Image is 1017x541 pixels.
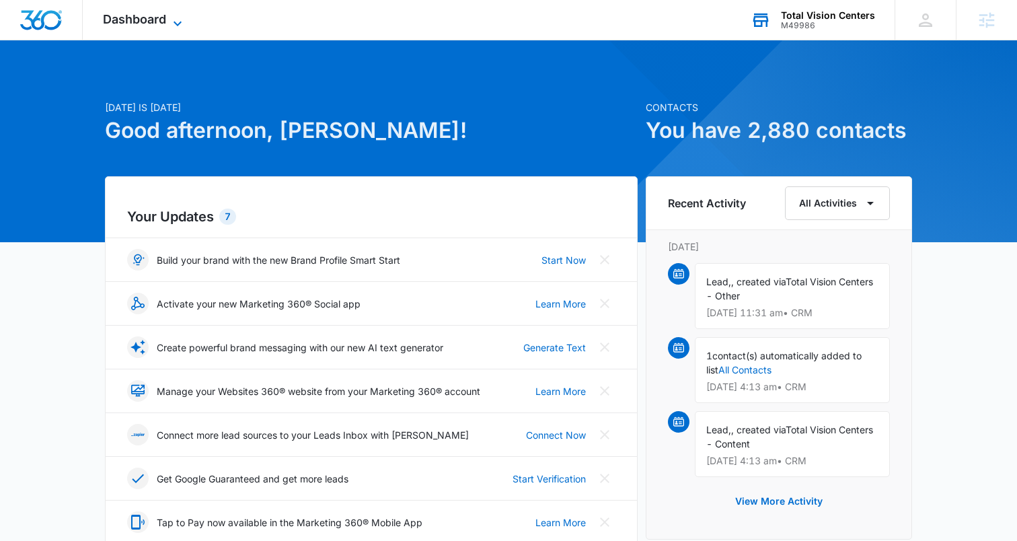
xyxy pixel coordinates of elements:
a: Connect Now [526,428,586,442]
p: [DATE] is [DATE] [105,100,638,114]
p: Manage your Websites 360® website from your Marketing 360® account [157,384,480,398]
p: Activate your new Marketing 360® Social app [157,297,361,311]
div: 7 [219,209,236,225]
a: Generate Text [523,340,586,355]
button: Close [594,468,615,489]
button: Close [594,424,615,445]
button: Close [594,380,615,402]
span: , created via [731,276,786,287]
button: All Activities [785,186,890,220]
button: Close [594,336,615,358]
button: View More Activity [722,485,836,517]
span: 1 [706,350,712,361]
span: , created via [731,424,786,435]
p: [DATE] 11:31 am • CRM [706,308,878,318]
p: Tap to Pay now available in the Marketing 360® Mobile App [157,515,422,530]
span: Lead, [706,276,731,287]
p: Build your brand with the new Brand Profile Smart Start [157,253,400,267]
span: Total Vision Centers - Other [706,276,873,301]
span: Lead, [706,424,731,435]
button: Close [594,249,615,270]
button: Close [594,511,615,533]
span: contact(s) automatically added to list [706,350,862,375]
a: Start Verification [513,472,586,486]
p: Connect more lead sources to your Leads Inbox with [PERSON_NAME] [157,428,469,442]
h1: You have 2,880 contacts [646,114,912,147]
p: Create powerful brand messaging with our new AI text generator [157,340,443,355]
h1: Good afternoon, [PERSON_NAME]! [105,114,638,147]
h6: Recent Activity [668,195,746,211]
a: Start Now [541,253,586,267]
p: [DATE] [668,240,890,254]
p: Get Google Guaranteed and get more leads [157,472,348,486]
a: All Contacts [718,364,771,375]
a: Learn More [535,515,586,530]
p: [DATE] 4:13 am • CRM [706,456,878,466]
span: Dashboard [103,12,166,26]
button: Close [594,293,615,314]
span: Total Vision Centers - Content [706,424,873,449]
p: [DATE] 4:13 am • CRM [706,382,878,392]
p: Contacts [646,100,912,114]
div: account id [781,21,875,30]
div: account name [781,10,875,21]
a: Learn More [535,297,586,311]
h2: Your Updates [127,207,615,227]
a: Learn More [535,384,586,398]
